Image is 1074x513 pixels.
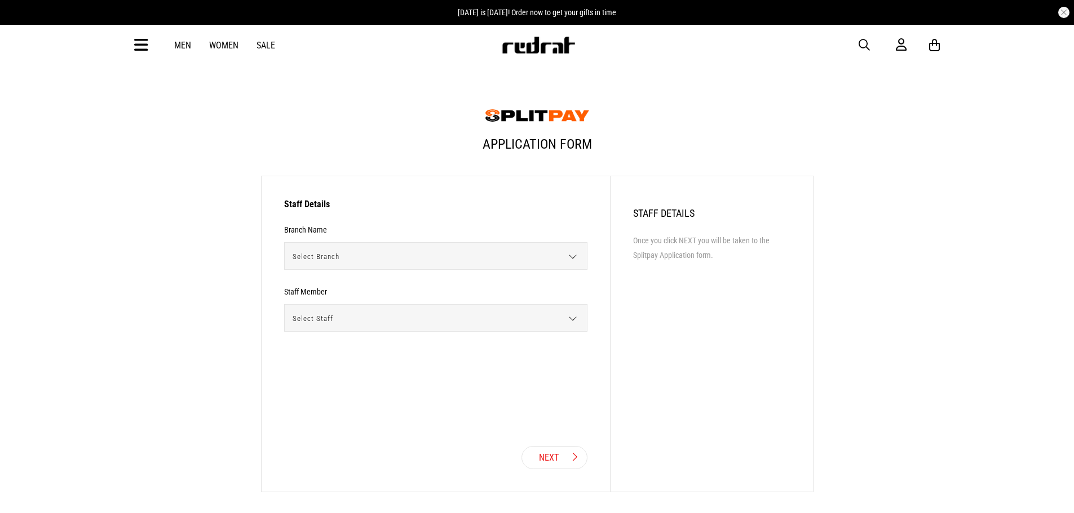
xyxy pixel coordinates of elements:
[257,40,275,51] a: Sale
[174,40,191,51] a: Men
[285,243,579,270] span: Select Branch
[284,287,327,296] h3: Staff Member
[633,207,790,219] h2: Staff Details
[209,40,238,51] a: Women
[285,305,579,332] span: Select Staff
[633,234,790,262] li: Once you click NEXT you will be taken to the Splitpay Application form.
[521,446,587,469] button: Next
[261,127,814,170] h1: Application Form
[284,225,327,234] h3: Branch Name
[458,8,616,17] span: [DATE] is [DATE]! Order now to get your gifts in time
[501,37,576,53] img: Redrat logo
[284,199,587,216] h3: Staff Details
